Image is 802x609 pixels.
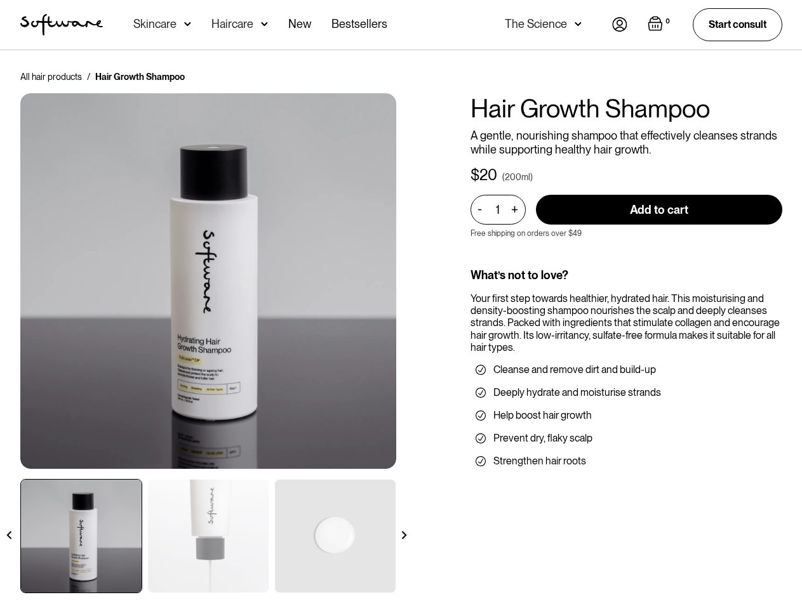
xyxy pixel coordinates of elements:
[20,14,103,36] img: Software Logo
[508,202,522,217] div: +
[400,531,408,539] img: arrow right
[133,18,177,30] div: Skincare
[471,268,782,282] div: What’s not to love?
[211,18,253,30] div: Haircare
[479,166,497,185] div: 20
[575,18,582,30] img: arrow down
[505,18,567,30] div: The Science
[471,166,479,185] div: $
[95,70,185,83] div: Hair Growth Shampoo
[471,292,782,353] div: Your first step towards healthier, hydrated hair. This moisturising and density-boosting shampoo ...
[476,432,777,445] li: Prevent dry, flaky scalp
[20,14,103,36] a: home
[476,386,777,399] li: Deeply hydrate and moisturise strands
[663,16,672,27] div: 0
[478,202,486,216] div: -
[5,531,13,539] img: arrow left
[693,8,782,41] a: Start consult
[476,409,777,422] li: Help boost hair growth
[261,18,268,30] img: arrow down
[87,70,90,83] div: /
[471,129,782,156] p: A gentle, nourishing shampoo that effectively cleanses strands while supporting healthy hair growth.
[536,195,782,225] input: Add to cart
[648,16,672,34] a: Open empty cart
[184,18,191,30] img: arrow down
[476,363,777,376] li: Cleanse and remove dirt and build-up
[471,229,582,238] p: Free shipping on orders over $49
[20,70,82,83] a: All hair products
[476,455,777,468] li: Strengthen hair roots
[20,93,396,469] img: Ceramide Moisturiser
[471,93,782,124] h1: Hair Growth Shampoo
[502,171,533,183] div: (200ml)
